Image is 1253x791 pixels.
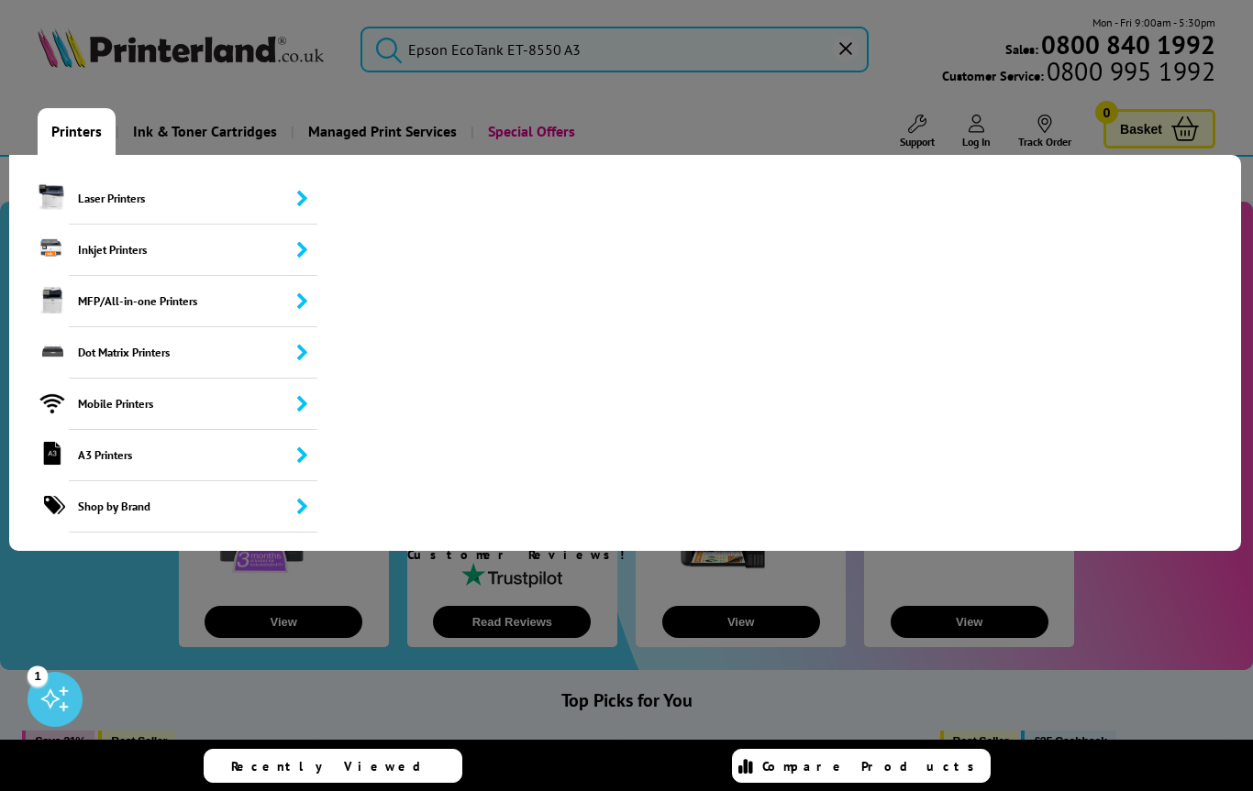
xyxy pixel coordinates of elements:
div: 1 [28,665,48,686]
a: Inkjet Printers [9,225,317,276]
span: A3 Printers [69,430,317,481]
a: Shop by Brand [9,481,317,533]
a: Recently Viewed [204,749,462,783]
span: Compare Products [762,758,984,775]
a: Mobile Printers [9,379,317,430]
span: Dot Matrix Printers [69,327,317,379]
a: Laser Printers [9,173,317,225]
a: Dot Matrix Printers [9,327,317,379]
span: Laser Printers [69,173,317,225]
a: MFP/All-in-one Printers [9,276,317,327]
a: Compare Products [732,749,991,783]
span: Shop by Brand [69,481,317,533]
span: Mobile Printers [69,379,317,430]
a: Printers [38,108,116,155]
span: MFP/All-in-one Printers [69,276,317,327]
span: Inkjet Printers [69,225,317,276]
span: Recently Viewed [231,758,439,775]
a: A3 Printers [9,430,317,481]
